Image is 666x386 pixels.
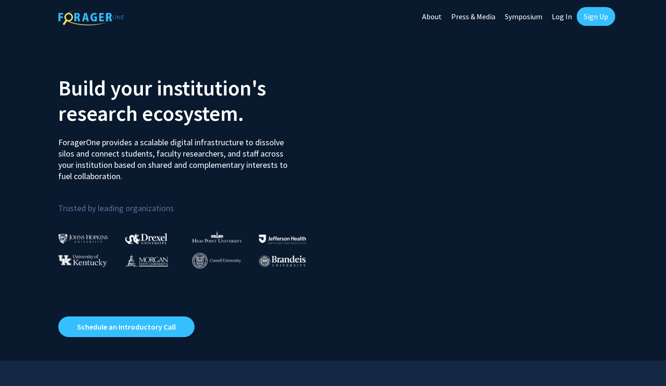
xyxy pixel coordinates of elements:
[58,234,108,244] img: Johns Hopkins University
[58,189,326,215] p: Trusted by leading organizations
[192,253,241,268] img: Cornell University
[58,130,294,182] p: ForagerOne provides a scalable digital infrastructure to dissolve silos and connect students, fac...
[192,231,242,243] img: High Point University
[577,7,615,26] a: Sign Up
[125,254,168,267] img: Morgan State University
[58,9,124,25] img: ForagerOne Logo
[259,255,306,267] img: Brandeis University
[58,316,195,337] a: Opens in a new tab
[125,233,167,244] img: Drexel University
[58,254,107,267] img: University of Kentucky
[58,75,326,126] h2: Build your institution's research ecosystem.
[259,235,306,244] img: Thomas Jefferson University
